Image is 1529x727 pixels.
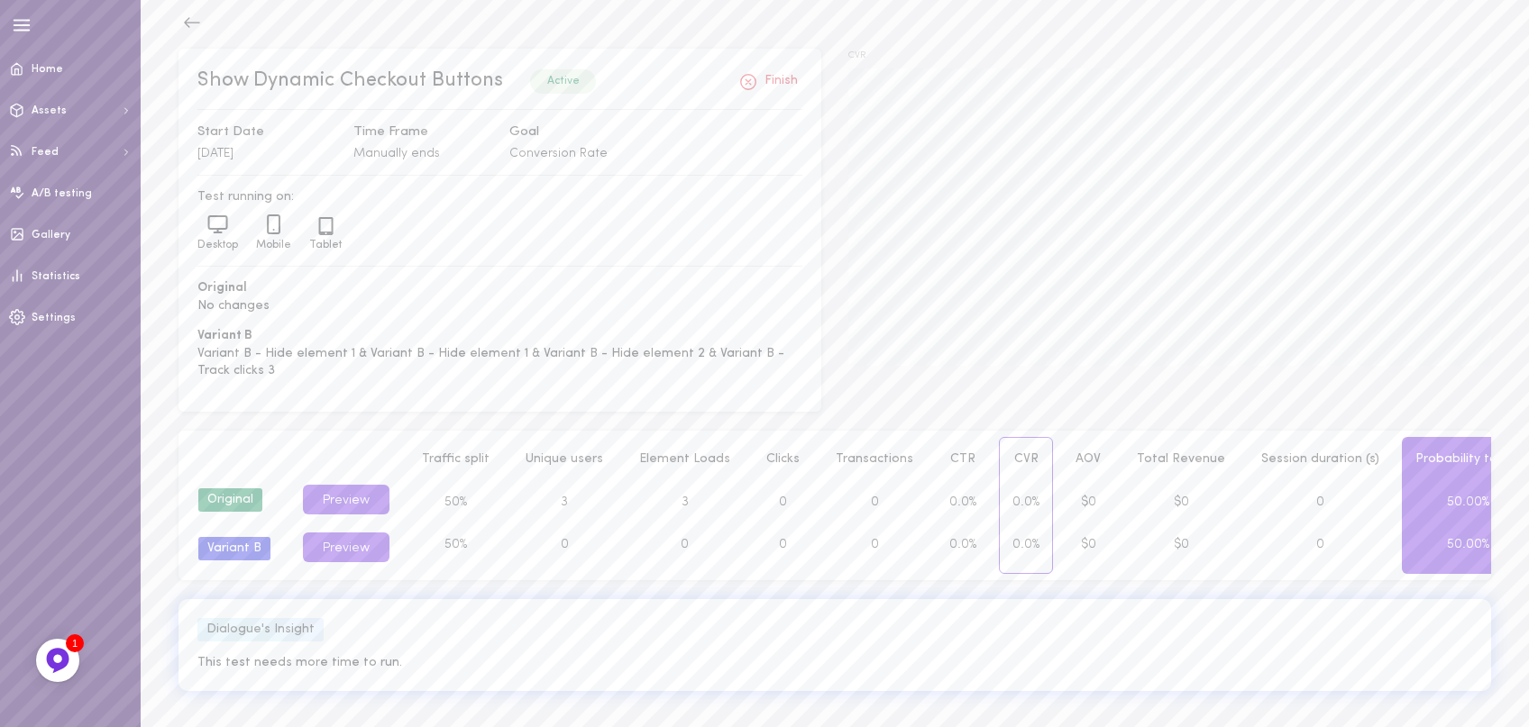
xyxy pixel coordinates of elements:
span: 0 [561,538,569,551]
span: Element Loads [639,452,730,466]
span: Clicks [766,452,800,466]
span: 50% [444,538,467,551]
div: Active [530,69,596,93]
span: Assets [32,105,67,116]
span: 0.0% [1012,538,1039,551]
span: Total Revenue [1137,452,1225,466]
span: A/B testing [32,188,92,199]
span: Test running on: [197,188,802,206]
button: Preview [303,532,389,562]
span: $0 [1174,495,1189,509]
div: 1 [66,634,84,652]
span: CTR [950,452,975,466]
span: AOV [1076,452,1101,466]
span: Mobile [256,240,291,250]
span: 0.0% [1012,495,1039,509]
img: Feedback Button [44,647,71,674]
span: Settings [32,313,76,323]
span: Probability to win [1415,452,1521,466]
span: Gallery [32,230,70,241]
span: 50% [444,495,467,509]
span: Home [32,64,63,75]
span: Time Frame [353,123,491,142]
span: CVR [848,49,1491,62]
span: 0.0% [949,495,976,509]
span: This test needs more time to run. [197,654,1472,672]
span: 0 [1316,495,1324,509]
span: $0 [1174,538,1189,551]
div: Original [198,488,262,512]
span: Traffic split [422,452,490,466]
span: Unique users [526,452,603,466]
span: $0 [1081,538,1096,551]
span: Variant B [197,327,802,345]
div: Variant B [198,537,270,560]
span: 0 [779,495,787,509]
span: Transactions [836,452,913,466]
span: 0 [681,538,689,551]
span: 0.0% [949,538,976,551]
span: Desktop [197,240,238,250]
span: 0 [1316,538,1324,551]
span: 3 [682,495,689,509]
div: Dialogue's Insight [197,618,324,641]
span: Session duration (s) [1261,452,1379,466]
button: Preview [303,485,389,514]
span: Start Date [197,123,335,142]
span: 3 [561,495,568,509]
span: Show Dynamic Checkout Buttons [197,70,503,91]
span: Manually ends [353,147,440,160]
span: 50.00% [1447,495,1489,509]
span: 0 [871,538,879,551]
span: Goal [509,123,647,142]
span: $0 [1081,495,1096,509]
span: Variant B - Hide element 1 & Variant B - Hide element 1 & Variant B - Hide element 2 & Variant B ... [197,345,802,380]
span: Statistics [32,271,80,282]
span: 0 [871,495,879,509]
span: 50.00% [1447,538,1489,551]
span: 0 [779,538,787,551]
span: CVR [1014,452,1039,466]
span: Feed [32,147,59,158]
span: [DATE] [197,147,233,160]
span: Original [197,279,802,297]
span: No changes [197,297,802,315]
span: Conversion Rate [509,147,608,160]
button: Finish [734,68,802,96]
span: Tablet [309,240,342,250]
